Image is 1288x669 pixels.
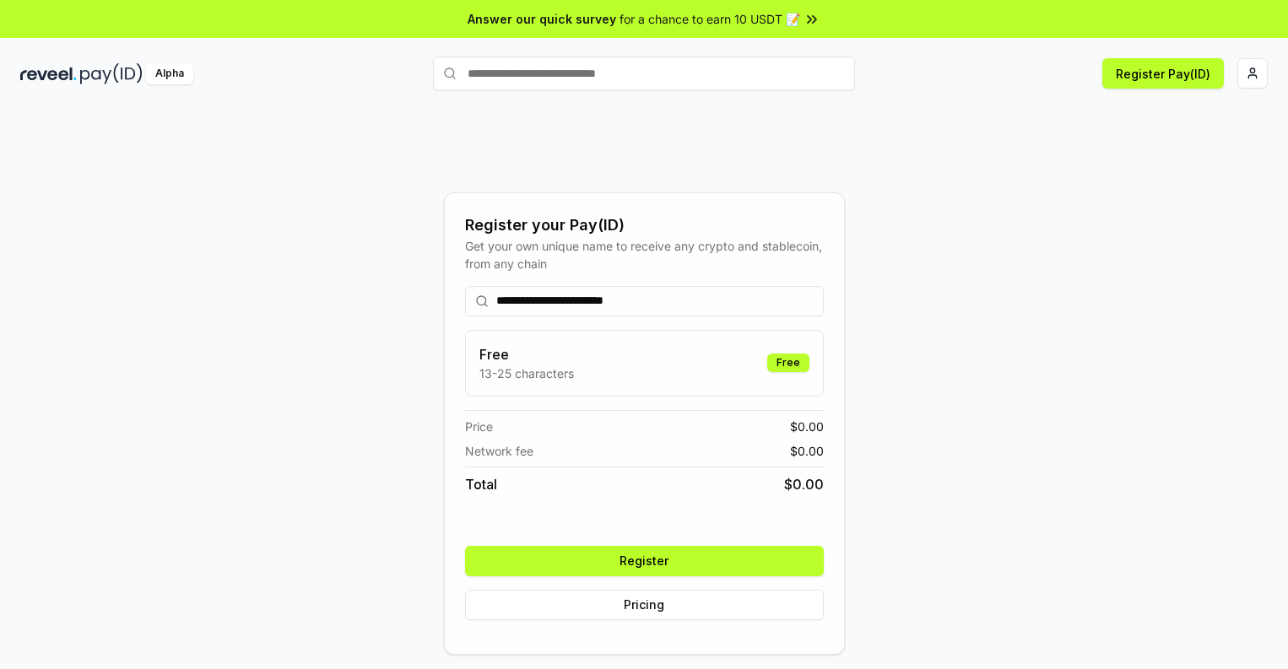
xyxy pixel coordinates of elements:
[465,237,824,272] div: Get your own unique name to receive any crypto and stablecoin, from any chain
[790,418,824,435] span: $ 0.00
[468,10,616,28] span: Answer our quick survey
[1102,58,1224,89] button: Register Pay(ID)
[479,364,574,382] p: 13-25 characters
[80,63,143,84] img: pay_id
[465,213,824,237] div: Register your Pay(ID)
[465,442,533,460] span: Network fee
[620,10,800,28] span: for a chance to earn 10 USDT 📝
[465,418,493,435] span: Price
[146,63,193,84] div: Alpha
[465,546,824,576] button: Register
[784,474,824,494] span: $ 0.00
[465,474,497,494] span: Total
[465,590,824,620] button: Pricing
[767,353,809,372] div: Free
[479,344,574,364] h3: Free
[790,442,824,460] span: $ 0.00
[20,63,77,84] img: reveel_dark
